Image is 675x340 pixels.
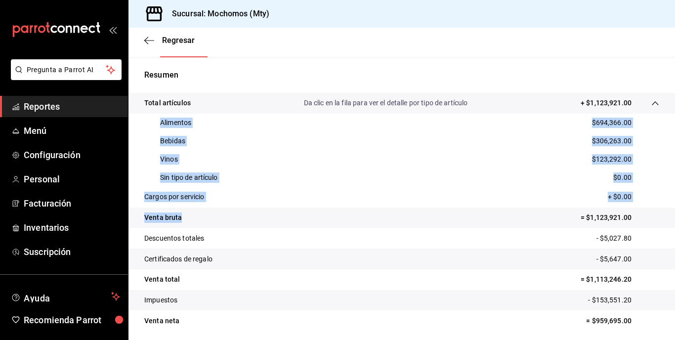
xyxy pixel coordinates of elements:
p: Bebidas [160,136,185,146]
p: Alimentos [160,118,191,128]
p: Venta total [144,274,180,285]
p: Impuestos [144,295,177,305]
span: Configuración [24,148,120,162]
span: Recomienda Parrot [24,313,120,327]
p: = $1,113,246.20 [581,274,659,285]
span: Facturación [24,197,120,210]
p: = $959,695.00 [586,316,659,326]
p: Cargos por servicio [144,192,205,202]
p: = $1,123,921.00 [581,212,659,223]
button: open_drawer_menu [109,26,117,34]
p: - $5,027.80 [596,233,659,244]
span: Pregunta a Parrot AI [27,65,106,75]
p: + $1,123,921.00 [581,98,632,108]
p: Da clic en la fila para ver el detalle por tipo de artículo [304,98,468,108]
a: Pregunta a Parrot AI [7,72,122,82]
span: Ayuda [24,291,107,302]
p: $306,263.00 [592,136,632,146]
p: Certificados de regalo [144,254,212,264]
h3: Sucursal: Mochomos (Mty) [164,8,269,20]
p: Vinos [160,154,178,165]
span: Menú [24,124,120,137]
p: $694,366.00 [592,118,632,128]
span: Suscripción [24,245,120,258]
p: Resumen [144,69,659,81]
p: $123,292.00 [592,154,632,165]
span: Personal [24,172,120,186]
p: Venta neta [144,316,179,326]
p: Venta bruta [144,212,182,223]
button: Regresar [144,36,195,45]
span: Reportes [24,100,120,113]
button: Pregunta a Parrot AI [11,59,122,80]
p: - $153,551.20 [588,295,659,305]
p: Descuentos totales [144,233,204,244]
span: Regresar [162,36,195,45]
p: Sin tipo de artículo [160,172,218,183]
p: + $0.00 [608,192,659,202]
p: $0.00 [613,172,632,183]
p: Total artículos [144,98,191,108]
p: - $5,647.00 [596,254,659,264]
span: Inventarios [24,221,120,234]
